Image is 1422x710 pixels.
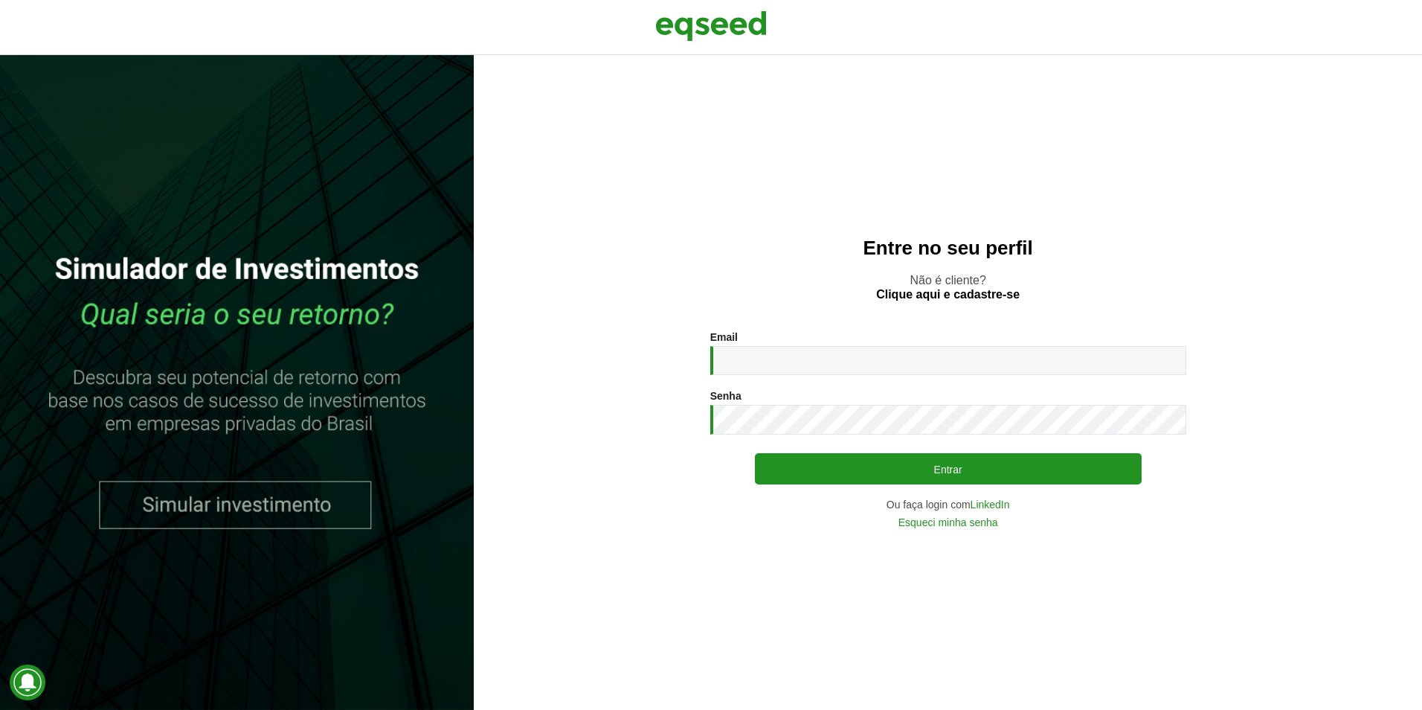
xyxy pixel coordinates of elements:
[755,453,1142,484] button: Entrar
[876,289,1020,301] a: Clique aqui e cadastre-se
[504,237,1392,259] h2: Entre no seu perfil
[710,391,741,401] label: Senha
[710,332,738,342] label: Email
[655,7,767,45] img: EqSeed Logo
[898,517,998,528] a: Esqueci minha senha
[710,499,1186,510] div: Ou faça login com
[504,273,1392,301] p: Não é cliente?
[971,499,1010,510] a: LinkedIn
